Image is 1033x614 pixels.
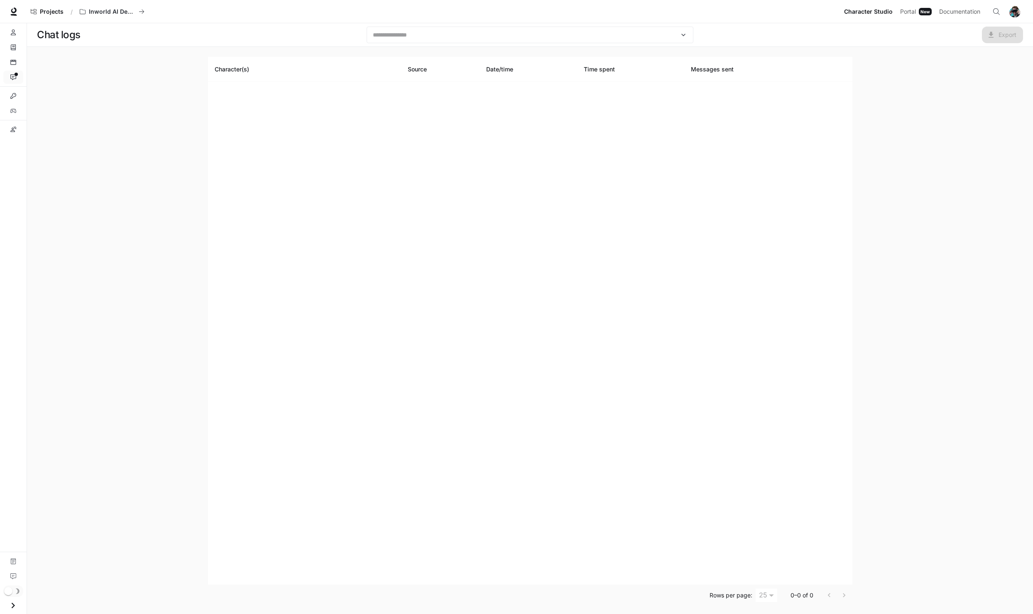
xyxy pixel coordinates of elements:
[1009,6,1021,17] img: User avatar
[3,555,23,568] a: Documentation
[3,71,23,84] a: Interactions
[841,3,896,20] a: Character Studio
[684,57,820,82] th: Messages sent
[3,104,23,117] a: Variables
[208,57,852,82] table: Chat logs
[3,89,23,103] a: Integrations
[919,8,932,15] div: New
[982,30,1023,38] span: Coming soon
[3,26,23,39] a: Characters
[76,3,148,20] button: All workspaces
[577,57,685,82] th: Time spent
[3,570,23,583] a: Feedback
[844,7,893,17] span: Character Studio
[37,27,81,43] h1: Chat logs
[27,3,67,20] a: Go to projects
[67,7,76,16] div: /
[40,8,64,15] span: Projects
[3,123,23,136] a: Custom pronunciations
[897,3,935,20] a: PortalNew
[988,3,1005,20] button: Open Command Menu
[936,3,986,20] a: Documentation
[4,586,12,595] span: Dark mode toggle
[939,7,980,17] span: Documentation
[89,8,135,15] p: Inworld AI Demos
[900,7,916,17] span: Portal
[756,589,777,602] div: 25
[3,56,23,69] a: Scenes
[791,591,813,599] p: 0–0 of 0
[208,57,401,82] th: Character(s)
[678,29,689,41] button: Open
[4,597,22,614] button: Open drawer
[480,57,577,82] th: Date/time
[710,591,752,599] p: Rows per page:
[1006,3,1023,20] button: User avatar
[3,41,23,54] a: Knowledge
[401,57,480,82] th: Source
